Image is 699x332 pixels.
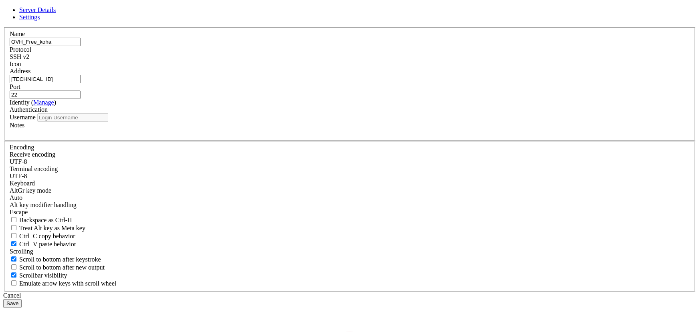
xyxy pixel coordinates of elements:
span: UTF-8 [10,158,27,165]
label: Scroll to bottom after new output. [10,264,105,271]
x-row: Connecting [TECHNICAL_ID]... [3,3,595,10]
label: The default terminal encoding. ISO-2022 enables character map translations (like graphics maps). ... [10,165,58,172]
span: Auto [10,194,22,201]
label: Ctrl-C copies if true, send ^C to host if false. Ctrl-Shift-C sends ^C to host if true, copies if... [10,233,75,239]
input: Login Username [37,113,108,122]
span: Ctrl+V paste behavior [19,241,76,247]
input: Scroll to bottom after new output [11,264,16,270]
label: Keyboard [10,180,35,187]
div: Auto [10,194,689,201]
input: Ctrl+C copy behavior [11,233,16,238]
div: Cancel [3,292,696,299]
a: Server Details [19,6,56,13]
label: Whether the Alt key acts as a Meta key or as a distinct Alt key. [10,225,85,231]
input: Emulate arrow keys with scroll wheel [11,280,16,286]
a: Manage [33,99,54,106]
span: ( ) [31,99,56,106]
span: Scroll to bottom after keystroke [19,256,101,263]
input: Scrollbar visibility [11,272,16,278]
label: Scrolling [10,248,33,255]
label: Authentication [10,106,48,113]
input: Scroll to bottom after keystroke [11,256,16,262]
span: Ctrl+C copy behavior [19,233,75,239]
div: (0, 1) [3,10,6,17]
label: When using the alternative screen buffer, and DECCKM (Application Cursor Keys) is active, mouse w... [10,280,116,287]
label: Icon [10,60,21,67]
label: Controls how the Alt key is handled. Escape: Send an ESC prefix. 8-Bit: Add 128 to the typed char... [10,201,77,208]
span: Scroll to bottom after new output [19,264,105,271]
label: Username [10,114,36,121]
label: If true, the backspace should send BS ('\x08', aka ^H). Otherwise the backspace key should send '... [10,217,72,223]
span: UTF-8 [10,173,27,179]
input: Ctrl+V paste behavior [11,241,16,246]
span: Backspace as Ctrl-H [19,217,72,223]
label: Protocol [10,46,31,53]
input: Server Name [10,38,81,46]
label: Encoding [10,144,34,151]
span: Treat Alt key as Meta key [19,225,85,231]
span: SSH v2 [10,53,29,60]
input: Backspace as Ctrl-H [11,217,16,222]
label: Port [10,83,20,90]
a: Settings [19,14,40,20]
label: Ctrl+V pastes if true, sends ^V to host if false. Ctrl+Shift+V sends ^V to host if true, pastes i... [10,241,76,247]
label: Set the expected encoding for data received from the host. If the encodings do not match, visual ... [10,151,55,158]
label: Whether to scroll to the bottom on any keystroke. [10,256,101,263]
label: Set the expected encoding for data received from the host. If the encodings do not match, visual ... [10,187,51,194]
label: Notes [10,122,24,129]
span: Escape [10,209,28,215]
label: Name [10,30,25,37]
label: The vertical scrollbar mode. [10,272,67,279]
input: Host Name or IP [10,75,81,83]
label: Address [10,68,30,74]
div: UTF-8 [10,173,689,180]
input: Port Number [10,91,81,99]
input: Treat Alt key as Meta key [11,225,16,230]
div: Escape [10,209,689,216]
label: Identity [10,99,56,106]
button: Save [3,299,22,308]
div: UTF-8 [10,158,689,165]
div: SSH v2 [10,53,689,60]
span: Scrollbar visibility [19,272,67,279]
span: Emulate arrow keys with scroll wheel [19,280,116,287]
